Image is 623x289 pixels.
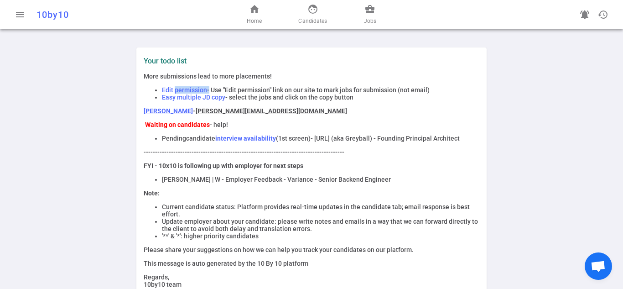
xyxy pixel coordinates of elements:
[162,135,186,142] span: Pending
[364,4,376,26] a: Jobs
[193,107,347,115] strong: -
[364,4,375,15] span: business_center
[186,135,215,142] span: candidate
[215,135,276,142] strong: interview availability
[307,4,318,15] span: face
[249,4,260,15] span: home
[597,9,608,20] span: history
[144,107,193,115] a: [PERSON_NAME]
[144,273,479,288] p: Regards, 10by10 team
[144,246,479,253] p: Please share your suggestions on how we can help you track your candidates on our platform.
[144,260,479,267] p: This message is auto generated by the 10 By 10 platform
[162,232,479,240] li: '**' & '*': higher priority candidates
[162,94,225,101] span: Easy multiple JD copy
[11,5,29,24] button: Open menu
[585,252,612,280] a: Open chat
[364,16,376,26] span: Jobs
[162,218,479,232] li: Update employer about your candidate: please write notes and emails in a way that we can forward ...
[247,4,262,26] a: Home
[144,189,160,197] strong: Note:
[162,86,207,94] span: Edit permission
[144,148,479,156] p: ----------------------------------------------------------------------------------------
[145,121,210,128] strong: Waiting on candidates
[196,107,347,115] u: [PERSON_NAME][EMAIL_ADDRESS][DOMAIN_NAME]
[144,57,479,65] label: Your todo list
[144,73,272,80] span: More submissions lead to more placements!
[144,162,303,169] strong: FYI - 10x10 is following up with employer for next steps
[579,9,590,20] span: notifications_active
[594,5,612,24] button: Open history
[210,121,228,128] span: - help!
[576,5,594,24] a: Go to see announcements
[298,16,327,26] span: Candidates
[225,94,353,101] span: - select the jobs and click on the copy button
[36,9,204,20] div: 10by10
[162,176,479,183] li: [PERSON_NAME] | W - Employer Feedback - Variance - Senior Backend Engineer
[15,9,26,20] span: menu
[207,86,430,94] span: - Use "Edit permission" link on our site to mark jobs for submission (not email)
[162,203,479,218] li: Current candidate status: Platform provides real-time updates in the candidate tab; email respons...
[298,4,327,26] a: Candidates
[247,16,262,26] span: Home
[311,135,460,142] span: - [URL] (aka Greyball) - Founding Principal Architect
[276,135,311,142] span: (1st screen)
